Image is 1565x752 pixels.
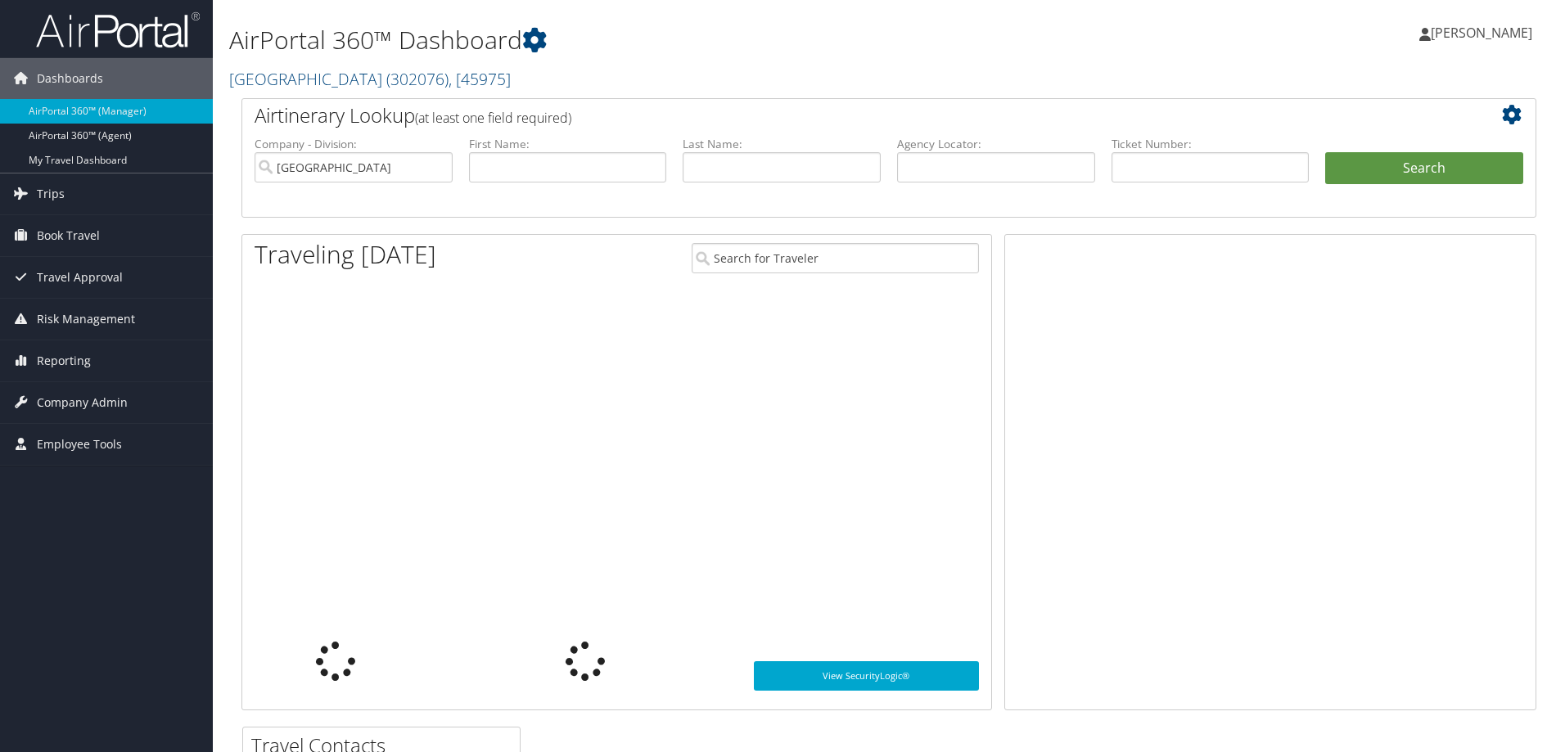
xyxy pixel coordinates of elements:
[754,661,979,691] a: View SecurityLogic®
[692,243,979,273] input: Search for Traveler
[1431,24,1532,42] span: [PERSON_NAME]
[1419,8,1549,57] a: [PERSON_NAME]
[255,101,1415,129] h2: Airtinerary Lookup
[37,257,123,298] span: Travel Approval
[415,109,571,127] span: (at least one field required)
[229,23,1109,57] h1: AirPortal 360™ Dashboard
[449,68,511,90] span: , [ 45975 ]
[1325,152,1523,185] button: Search
[897,136,1095,152] label: Agency Locator:
[37,58,103,99] span: Dashboards
[37,173,65,214] span: Trips
[36,11,200,49] img: airportal-logo.png
[255,237,436,272] h1: Traveling [DATE]
[1112,136,1310,152] label: Ticket Number:
[37,215,100,256] span: Book Travel
[37,382,128,423] span: Company Admin
[229,68,511,90] a: [GEOGRAPHIC_DATA]
[37,424,122,465] span: Employee Tools
[37,340,91,381] span: Reporting
[255,136,453,152] label: Company - Division:
[469,136,667,152] label: First Name:
[386,68,449,90] span: ( 302076 )
[37,299,135,340] span: Risk Management
[683,136,881,152] label: Last Name:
